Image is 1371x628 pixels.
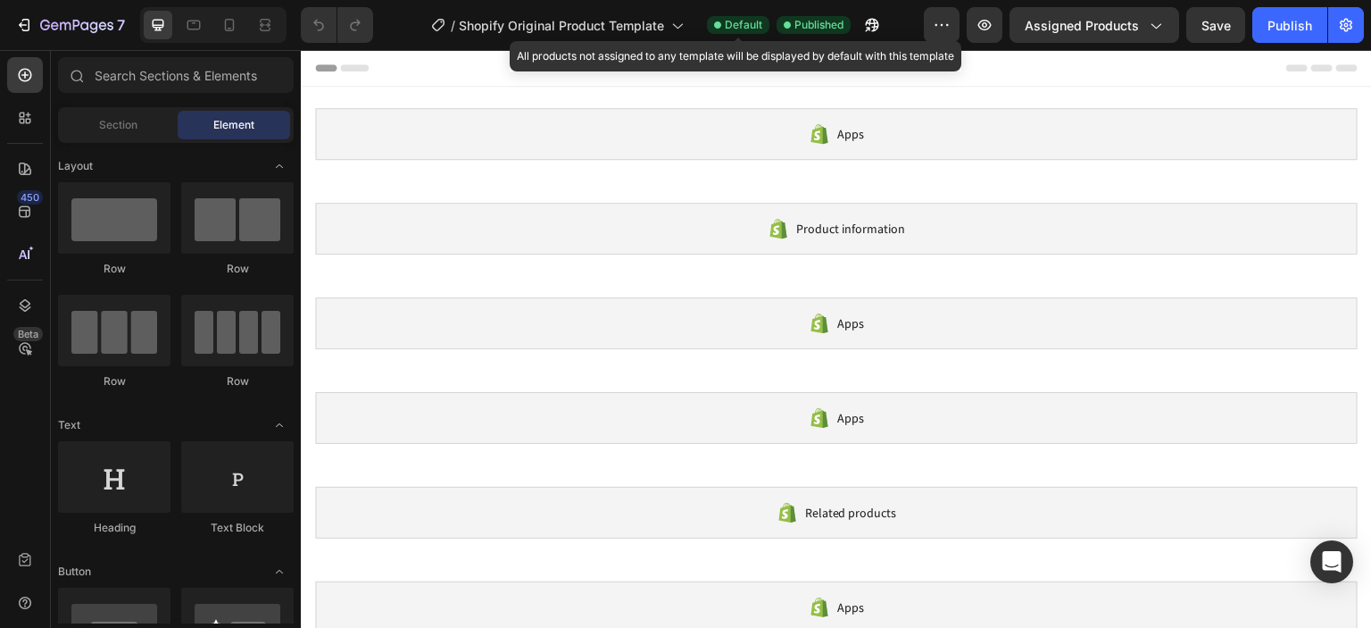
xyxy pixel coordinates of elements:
[58,57,294,93] input: Search Sections & Elements
[459,16,664,35] span: Shopify Original Product Template
[1010,7,1179,43] button: Assigned Products
[265,152,294,180] span: Toggle open
[117,14,125,36] p: 7
[7,7,133,43] button: 7
[1252,7,1327,43] button: Publish
[536,547,563,568] span: Apps
[536,357,563,379] span: Apps
[536,73,563,95] span: Apps
[725,17,762,33] span: Default
[1025,16,1139,35] span: Assigned Products
[181,520,294,536] div: Text Block
[1186,7,1245,43] button: Save
[58,261,170,277] div: Row
[301,7,373,43] div: Undo/Redo
[265,411,294,440] span: Toggle open
[301,50,1371,628] iframe: To enrich screen reader interactions, please activate Accessibility in Grammarly extension settings
[58,564,91,580] span: Button
[58,158,93,174] span: Layout
[1267,16,1312,35] div: Publish
[58,417,80,433] span: Text
[1310,540,1353,583] div: Open Intercom Messenger
[58,373,170,389] div: Row
[99,117,137,133] span: Section
[181,373,294,389] div: Row
[265,557,294,586] span: Toggle open
[181,261,294,277] div: Row
[58,520,170,536] div: Heading
[1201,18,1231,33] span: Save
[451,16,455,35] span: /
[13,327,43,341] div: Beta
[504,452,596,473] span: Related products
[213,117,254,133] span: Element
[495,168,604,189] span: Product information
[536,263,563,284] span: Apps
[794,17,843,33] span: Published
[17,190,43,205] div: 450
